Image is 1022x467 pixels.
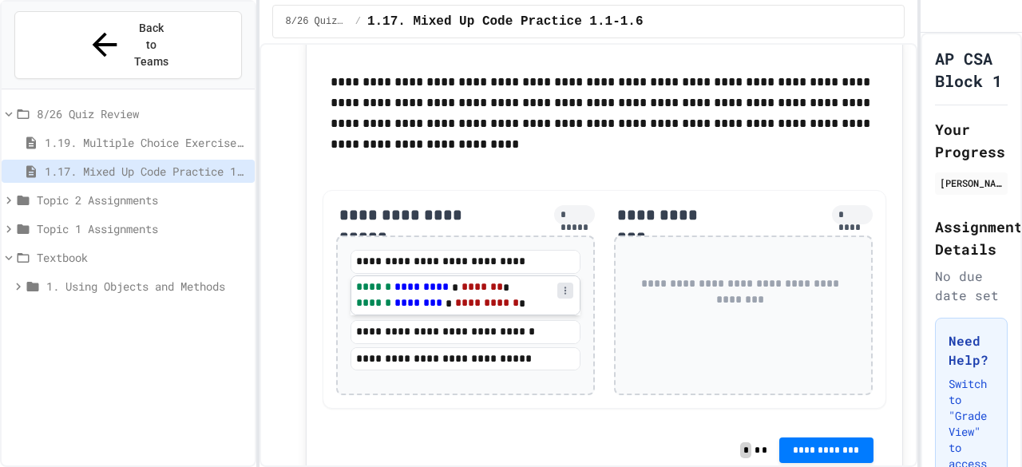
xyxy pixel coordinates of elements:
span: 8/26 Quiz Review [286,15,349,28]
span: Topic 1 Assignments [37,220,248,237]
div: [PERSON_NAME] [940,176,1003,190]
h2: Your Progress [935,118,1008,163]
span: Textbook [37,249,248,266]
h1: AP CSA Block 1 [935,47,1008,92]
div: No due date set [935,267,1008,305]
span: / [355,15,361,28]
span: 1.17. Mixed Up Code Practice 1.1-1.6 [45,163,248,180]
span: 1.17. Mixed Up Code Practice 1.1-1.6 [367,12,644,31]
span: Back to Teams [133,20,170,70]
span: Topic 2 Assignments [37,192,248,208]
button: Back to Teams [14,11,242,79]
span: 1. Using Objects and Methods [46,278,248,295]
span: 8/26 Quiz Review [37,105,248,122]
span: 1.19. Multiple Choice Exercises for Unit 1a (1.1-1.6) [45,134,248,151]
h2: Assignment Details [935,216,1008,260]
h3: Need Help? [949,331,994,370]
